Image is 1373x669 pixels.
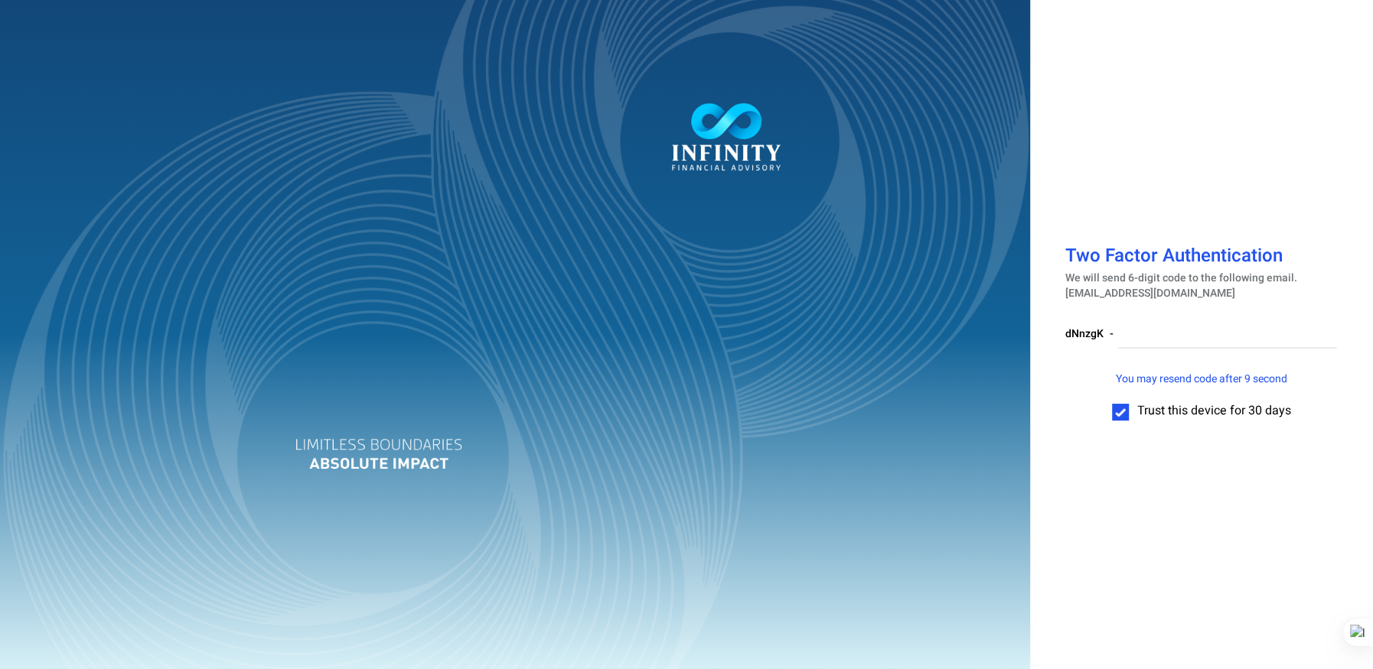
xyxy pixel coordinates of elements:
span: We will send 6-digit code to the following email. [1065,270,1297,286]
span: - [1110,326,1114,342]
span: dNnzgK [1065,326,1104,342]
h1: Two Factor Authentication [1065,246,1337,270]
span: [EMAIL_ADDRESS][DOMAIN_NAME] [1065,285,1235,301]
span: You may resend code after 9 second [1116,371,1287,387]
span: Trust this device for 30 days [1137,401,1291,420]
